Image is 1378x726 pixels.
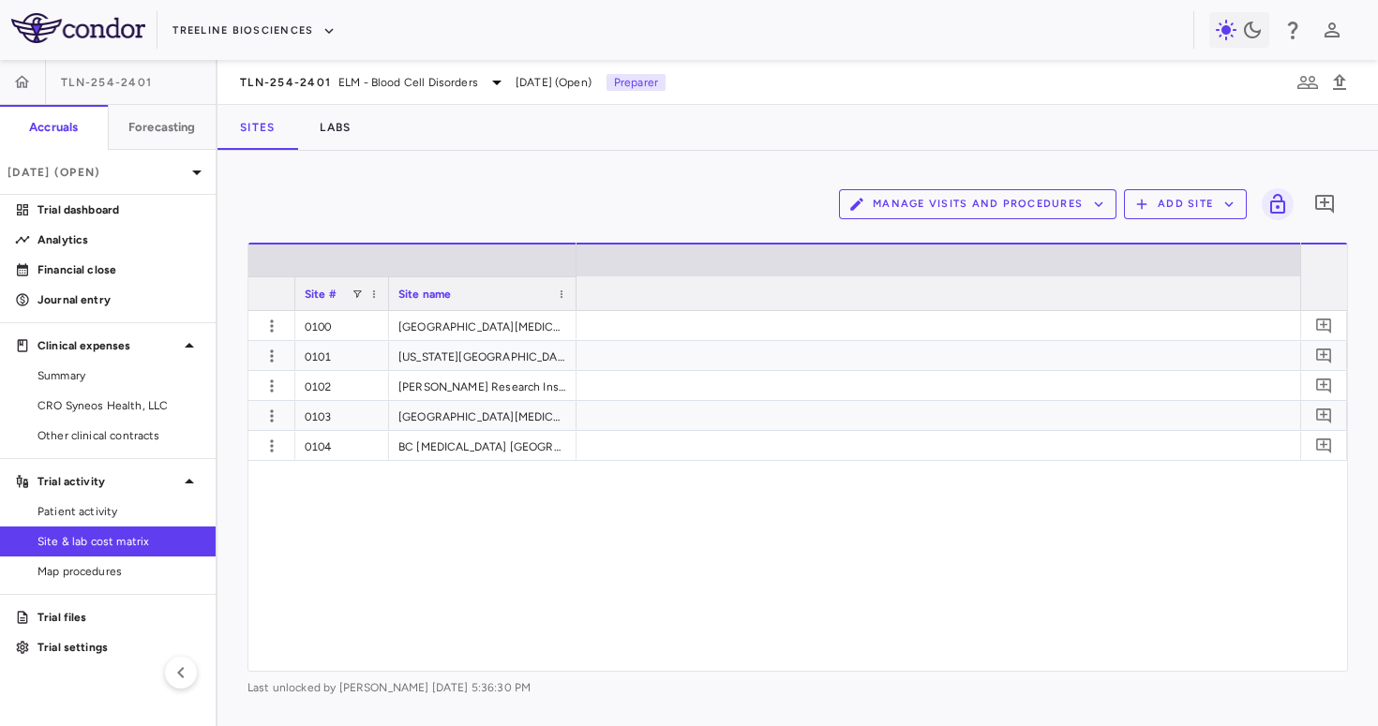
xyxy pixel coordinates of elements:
[295,341,389,370] div: 0101
[1315,317,1333,334] svg: Add comment
[295,311,389,340] div: 0100
[217,105,297,150] button: Sites
[37,291,201,308] p: Journal entry
[172,16,336,46] button: Treeline Biosciences
[61,75,152,90] span: TLN-254-2401
[1311,313,1337,338] button: Add comment
[7,164,186,181] p: [DATE] (Open)
[516,74,592,91] span: [DATE] (Open)
[37,201,201,218] p: Trial dashboard
[389,311,577,340] div: [GEOGRAPHIC_DATA][MEDICAL_DATA]
[1311,343,1337,368] button: Add comment
[37,503,201,520] span: Patient activity
[37,563,201,580] span: Map procedures
[389,401,577,430] div: [GEOGRAPHIC_DATA][MEDICAL_DATA]
[29,119,78,136] h6: Accruals
[1311,373,1337,398] button: Add comment
[389,341,577,370] div: [US_STATE][GEOGRAPHIC_DATA][PERSON_NAME]
[839,189,1116,219] button: Manage Visits and Procedures
[37,473,178,490] p: Trial activity
[1311,433,1337,458] button: Add comment
[37,639,201,656] p: Trial settings
[37,367,201,384] span: Summary
[1313,193,1336,215] svg: Add comment
[37,337,178,354] p: Clinical expenses
[607,74,666,91] p: Preparer
[295,371,389,400] div: 0102
[240,75,331,90] span: TLN-254-2401
[37,533,201,550] span: Site & lab cost matrix
[1311,403,1337,428] button: Add comment
[297,105,373,150] button: Labs
[37,231,201,248] p: Analytics
[295,431,389,460] div: 0104
[1315,377,1333,394] svg: Add comment
[1315,407,1333,424] svg: Add comment
[295,401,389,430] div: 0103
[11,13,145,43] img: logo-full-SnFGN8VE.png
[37,427,201,444] span: Other clinical contracts
[128,119,196,136] h6: Forecasting
[389,431,577,460] div: BC [MEDICAL_DATA] [GEOGRAPHIC_DATA]
[338,74,478,91] span: ELM - Blood Cell Disorders
[37,261,201,278] p: Financial close
[37,609,201,626] p: Trial files
[1315,437,1333,454] svg: Add comment
[305,288,337,301] span: Site #
[247,679,1348,696] span: Last unlocked by [PERSON_NAME] [DATE] 5:36:30 PM
[1254,188,1294,220] span: Lock grid
[1309,188,1341,220] button: Add comment
[389,371,577,400] div: [PERSON_NAME] Research Institute
[1124,189,1247,219] button: Add Site
[398,288,451,301] span: Site name
[1315,347,1333,364] svg: Add comment
[37,397,201,414] span: CRO Syneos Health, LLC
